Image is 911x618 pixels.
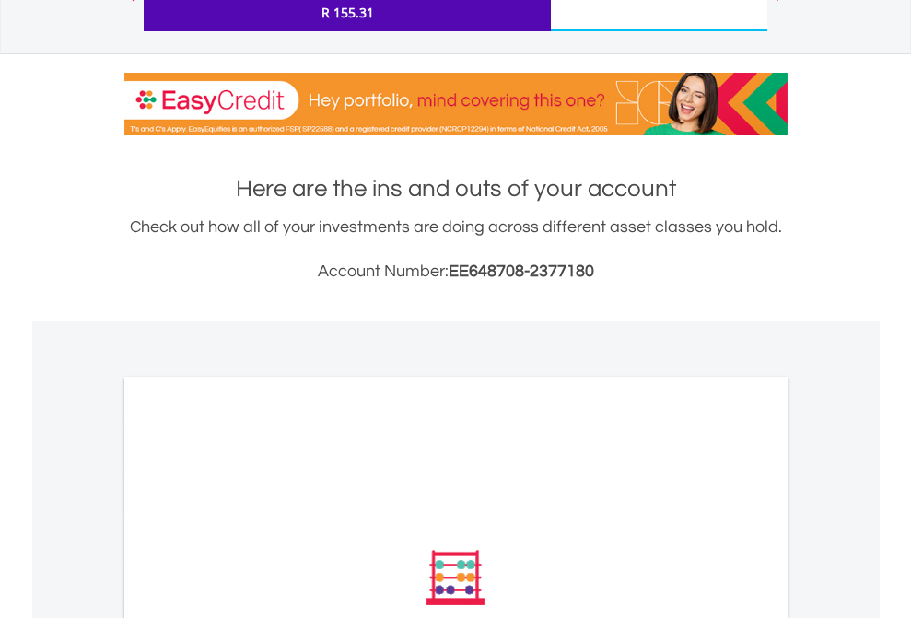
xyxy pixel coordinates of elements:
div: Check out how all of your investments are doing across different asset classes you hold. [124,215,788,285]
span: R 155.31 [321,4,374,21]
h1: Here are the ins and outs of your account [124,172,788,205]
img: EasyCredit Promotion Banner [124,73,788,135]
h3: Account Number: [124,259,788,285]
span: EE648708-2377180 [449,262,594,280]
